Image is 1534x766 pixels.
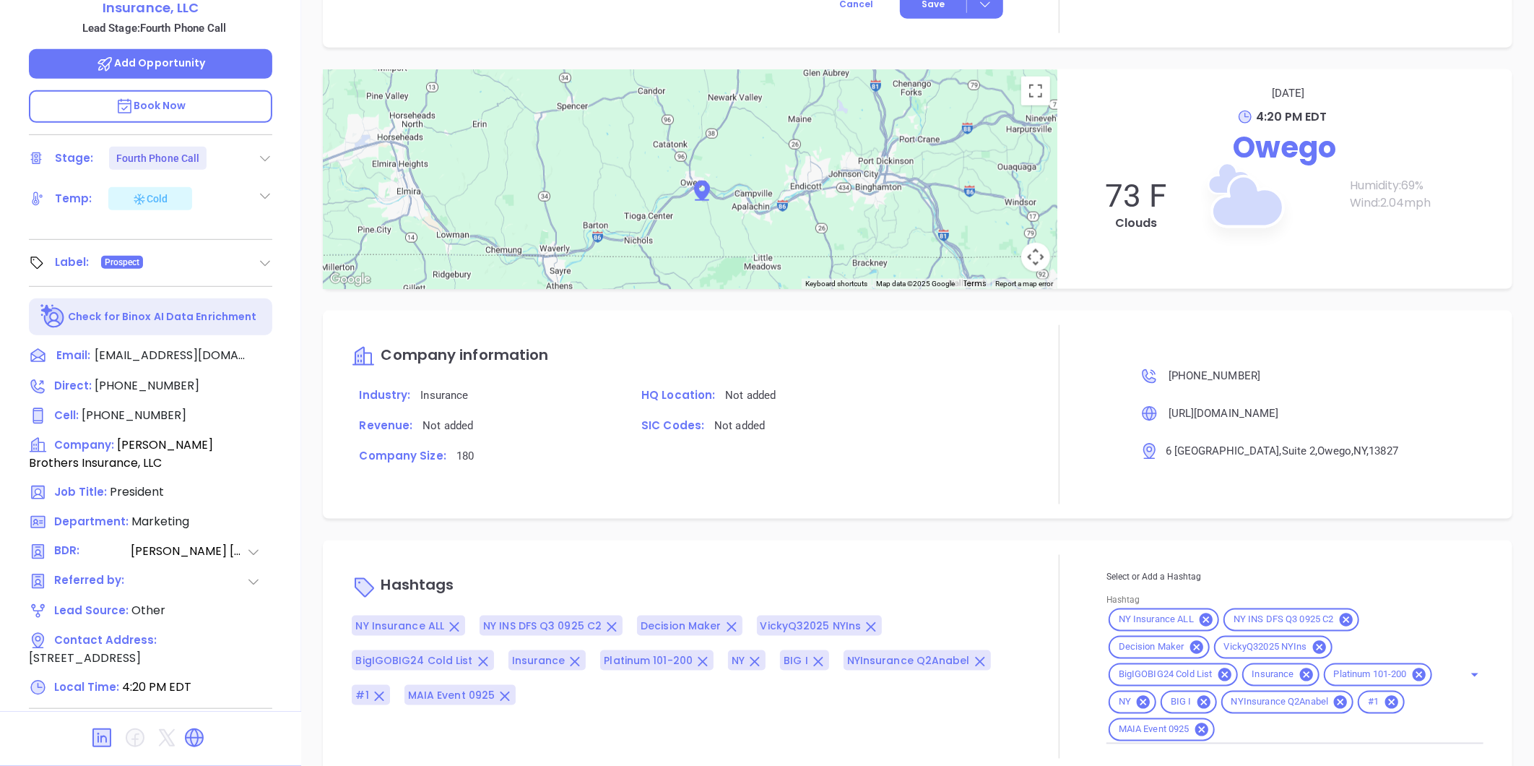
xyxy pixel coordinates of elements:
span: Company Size: [359,448,446,463]
span: President [110,483,164,500]
span: NY [732,654,745,668]
span: Prospect [105,254,140,270]
span: Contact Address: [54,632,157,647]
span: #1 [1359,697,1387,709]
span: Map data ©2025 Google [876,280,955,288]
div: BIG I [1161,691,1217,714]
span: NYInsurance Q2Anabel [847,654,970,668]
button: Map camera controls [1021,243,1050,272]
span: Decision Maker [1110,642,1193,654]
span: Company information [381,345,548,365]
span: Marketing [131,513,189,530]
span: Insurance [420,389,468,402]
span: Revenue: [359,418,412,433]
span: SIC Codes: [641,418,704,433]
span: Not added [725,389,776,402]
span: Hashtags [381,574,454,595]
span: Platinum 101-200 [604,654,693,668]
div: #1 [1358,691,1404,714]
span: Insurance [1244,669,1303,681]
div: Stage: [55,147,94,169]
span: NY Insurance ALL [1110,614,1202,627]
p: Owego [1072,126,1498,169]
span: [PERSON_NAME] Brothers Insurance, LLC [29,436,213,471]
span: MAIA Event 0925 [1110,724,1198,736]
p: 73 F [1072,177,1200,215]
img: Clouds [1171,130,1316,275]
span: [PERSON_NAME] [PERSON_NAME] [131,543,246,561]
a: Company information [352,348,548,364]
div: NY Insurance ALL [1109,608,1219,632]
span: BigIGOBIG24 Cold List [355,654,472,668]
p: Check for Binox AI Data Enrichment [68,309,256,324]
span: Book Now [116,98,186,113]
span: Not added [714,419,765,432]
span: BigIGOBIG24 Cold List [1110,669,1221,681]
span: NY Insurance ALL [355,619,444,634]
span: , NY [1351,444,1366,457]
p: Lead Stage: Fourth Phone Call [36,19,272,38]
div: NY INS DFS Q3 0925 C2 [1223,608,1359,632]
div: NY [1109,691,1156,714]
p: Wind: 2.04 mph [1350,194,1498,212]
span: Add Opportunity [96,56,206,70]
span: [PHONE_NUMBER] [95,377,199,394]
span: Industry: [359,387,410,403]
span: NY INS DFS Q3 0925 C2 [483,619,602,634]
span: Direct : [54,378,92,393]
div: Fourth Phone Call [116,147,200,170]
span: BDR: [54,543,129,561]
span: NYInsurance Q2Anabel [1223,697,1338,709]
span: NY [1110,697,1140,709]
span: BIG I [1162,697,1200,709]
div: Label: [55,251,90,273]
span: , Owego [1316,444,1352,457]
span: 6 [GEOGRAPHIC_DATA] [1166,444,1280,457]
div: MAIA Event 0925 [1109,718,1215,741]
div: Temp: [55,188,92,210]
span: , 13827 [1366,444,1398,457]
span: Job Title: [54,484,107,499]
span: [STREET_ADDRESS] [29,650,141,666]
div: Cold [132,190,168,207]
span: Insurance [512,654,565,668]
span: 180 [456,449,474,462]
span: Local Time: [54,679,119,694]
button: Open [1465,665,1485,685]
a: Open this area in Google Maps (opens a new window) [326,270,374,289]
a: Report a map error [995,280,1053,288]
div: BigIGOBIG24 Cold List [1109,663,1238,687]
span: 4:20 PM EDT [122,679,191,695]
span: Department: [54,514,129,529]
div: VickyQ32025 NYIns [1214,636,1332,659]
span: Platinum 101-200 [1325,669,1416,681]
span: [PHONE_NUMBER] [1169,369,1260,382]
span: Email: [56,347,90,366]
span: HQ Location: [641,387,715,403]
span: MAIA Event 0925 [408,689,495,703]
div: NYInsurance Q2Anabel [1221,691,1354,714]
span: BIG I [784,654,808,668]
span: NY INS DFS Q3 0925 C2 [1225,614,1343,627]
p: Select or Add a Hashtag [1106,569,1483,585]
div: Insurance [1242,663,1319,687]
span: VickyQ32025 NYIns [1215,642,1316,654]
p: [DATE] [1079,84,1498,103]
span: [URL][DOMAIN_NAME] [1169,407,1279,420]
div: Platinum 101-200 [1324,663,1432,687]
span: Not added [422,419,473,432]
span: Company: [54,437,114,452]
p: Humidity: 69 % [1350,177,1498,194]
a: Terms (opens in new tab) [963,278,987,289]
span: [PHONE_NUMBER] [82,407,186,423]
span: Decision Maker [641,619,721,634]
span: , Suite 2 [1280,444,1316,457]
img: Ai-Enrich-DaqCidB-.svg [40,304,66,330]
img: Google [326,270,374,289]
button: Toggle fullscreen view [1021,77,1050,106]
p: Clouds [1072,215,1200,232]
span: Referred by: [54,572,129,590]
span: #1 [355,689,368,703]
div: Decision Maker [1109,636,1210,659]
label: Hashtag [1106,595,1140,604]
